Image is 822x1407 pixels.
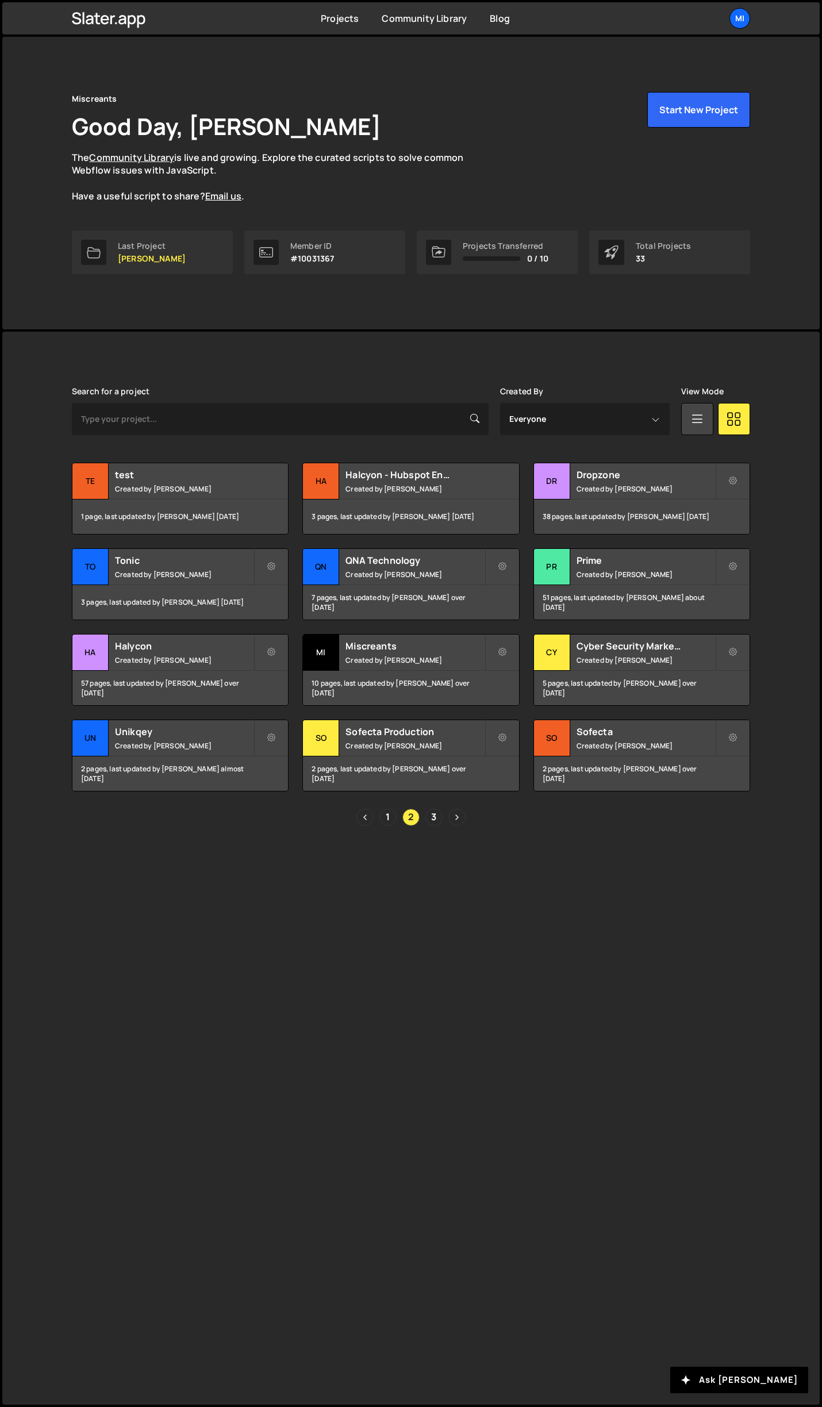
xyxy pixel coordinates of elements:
h2: Dropzone [577,468,715,481]
div: te [72,463,109,499]
a: Mi Miscreants Created by [PERSON_NAME] 10 pages, last updated by [PERSON_NAME] over [DATE] [302,634,519,706]
input: Type your project... [72,403,489,435]
label: Created By [500,387,544,396]
div: 5 pages, last updated by [PERSON_NAME] over [DATE] [534,671,750,705]
small: Created by [PERSON_NAME] [345,570,484,579]
div: Un [72,720,109,756]
a: So Sofecta Production Created by [PERSON_NAME] 2 pages, last updated by [PERSON_NAME] over [DATE] [302,720,519,791]
a: Blog [490,12,510,25]
div: Dr [534,463,570,499]
div: 1 page, last updated by [PERSON_NAME] [DATE] [72,499,288,534]
small: Created by [PERSON_NAME] [577,484,715,494]
small: Created by [PERSON_NAME] [115,741,253,751]
div: QN [303,549,339,585]
a: Projects [321,12,359,25]
p: 33 [636,254,691,263]
div: Ha [72,635,109,671]
a: Dr Dropzone Created by [PERSON_NAME] 38 pages, last updated by [PERSON_NAME] [DATE] [533,463,750,535]
h2: Unikqey [115,725,253,738]
h2: Sofecta [577,725,715,738]
div: Projects Transferred [463,241,548,251]
div: 3 pages, last updated by [PERSON_NAME] [DATE] [72,585,288,620]
a: Page 1 [379,809,397,826]
div: 3 pages, last updated by [PERSON_NAME] [DATE] [303,499,518,534]
a: Community Library [89,151,174,164]
span: 0 / 10 [527,254,548,263]
div: 51 pages, last updated by [PERSON_NAME] about [DATE] [534,585,750,620]
small: Created by [PERSON_NAME] [115,655,253,665]
small: Created by [PERSON_NAME] [577,741,715,751]
a: Community Library [382,12,467,25]
div: Total Projects [636,241,691,251]
a: Un Unikqey Created by [PERSON_NAME] 2 pages, last updated by [PERSON_NAME] almost [DATE] [72,720,289,791]
a: To Tonic Created by [PERSON_NAME] 3 pages, last updated by [PERSON_NAME] [DATE] [72,548,289,620]
div: 10 pages, last updated by [PERSON_NAME] over [DATE] [303,671,518,705]
small: Created by [PERSON_NAME] [115,484,253,494]
small: Created by [PERSON_NAME] [345,741,484,751]
h2: Miscreants [345,640,484,652]
div: Mi [303,635,339,671]
small: Created by [PERSON_NAME] [115,570,253,579]
div: Cy [534,635,570,671]
a: Cy Cyber Security Marketing Created by [PERSON_NAME] 5 pages, last updated by [PERSON_NAME] over ... [533,634,750,706]
h2: Halcyon - Hubspot Enhanced Connections [345,468,484,481]
div: 57 pages, last updated by [PERSON_NAME] over [DATE] [72,671,288,705]
h1: Good Day, [PERSON_NAME] [72,110,381,142]
div: Last Project [118,241,186,251]
label: Search for a project [72,387,149,396]
p: #10031367 [290,254,334,263]
h2: Prime [577,554,715,567]
a: Mi [729,8,750,29]
a: Pr Prime Created by [PERSON_NAME] 51 pages, last updated by [PERSON_NAME] about [DATE] [533,548,750,620]
a: So Sofecta Created by [PERSON_NAME] 2 pages, last updated by [PERSON_NAME] over [DATE] [533,720,750,791]
div: 38 pages, last updated by [PERSON_NAME] [DATE] [534,499,750,534]
div: So [303,720,339,756]
div: 2 pages, last updated by [PERSON_NAME] over [DATE] [534,756,750,791]
a: Ha Halcyon - Hubspot Enhanced Connections Created by [PERSON_NAME] 3 pages, last updated by [PERS... [302,463,519,535]
div: 2 pages, last updated by [PERSON_NAME] almost [DATE] [72,756,288,791]
h2: QNA Technology [345,554,484,567]
div: 7 pages, last updated by [PERSON_NAME] over [DATE] [303,585,518,620]
a: Previous page [356,809,374,826]
button: Ask [PERSON_NAME] [670,1367,808,1393]
div: Member ID [290,241,334,251]
a: Email us [205,190,241,202]
small: Created by [PERSON_NAME] [577,655,715,665]
a: Next page [448,809,466,826]
div: To [72,549,109,585]
p: [PERSON_NAME] [118,254,186,263]
h2: Cyber Security Marketing [577,640,715,652]
h2: Sofecta Production [345,725,484,738]
p: The is live and growing. Explore the curated scripts to solve common Webflow issues with JavaScri... [72,151,486,203]
h2: Halycon [115,640,253,652]
label: View Mode [681,387,724,396]
div: Miscreants [72,92,117,106]
small: Created by [PERSON_NAME] [345,655,484,665]
a: Page 3 [425,809,443,826]
button: Start New Project [647,92,750,128]
div: So [534,720,570,756]
div: 2 pages, last updated by [PERSON_NAME] over [DATE] [303,756,518,791]
small: Created by [PERSON_NAME] [577,570,715,579]
a: QN QNA Technology Created by [PERSON_NAME] 7 pages, last updated by [PERSON_NAME] over [DATE] [302,548,519,620]
a: Ha Halycon Created by [PERSON_NAME] 57 pages, last updated by [PERSON_NAME] over [DATE] [72,634,289,706]
h2: Tonic [115,554,253,567]
a: te test Created by [PERSON_NAME] 1 page, last updated by [PERSON_NAME] [DATE] [72,463,289,535]
div: Pr [534,549,570,585]
a: Last Project [PERSON_NAME] [72,230,233,274]
div: Ha [303,463,339,499]
h2: test [115,468,253,481]
div: Pagination [72,809,750,826]
small: Created by [PERSON_NAME] [345,484,484,494]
